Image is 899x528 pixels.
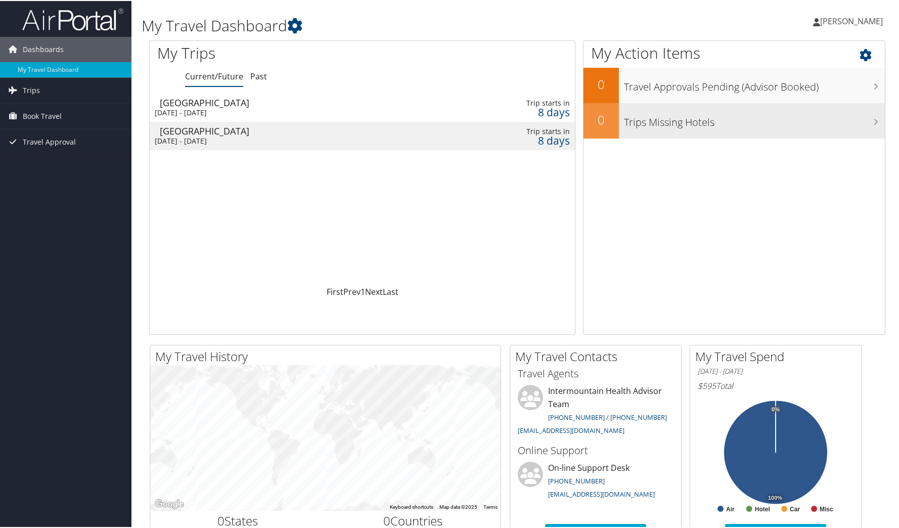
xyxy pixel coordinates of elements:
h3: Trips Missing Hotels [624,109,885,128]
img: airportal-logo.png [22,7,123,30]
h3: Online Support [518,443,673,457]
span: Book Travel [23,103,62,128]
span: Travel Approval [23,128,76,154]
h2: 0 [583,110,619,127]
h1: My Travel Dashboard [142,14,643,35]
a: 0Trips Missing Hotels [583,102,885,138]
div: [DATE] - [DATE] [155,136,420,145]
text: Hotel [755,505,770,512]
div: 8 days [476,135,570,144]
a: [EMAIL_ADDRESS][DOMAIN_NAME] [518,425,624,434]
div: Trip starts in [476,98,570,107]
div: [GEOGRAPHIC_DATA] [160,97,425,106]
div: 8 days [476,107,570,116]
tspan: 0% [772,406,780,412]
h3: Travel Agents [518,366,673,380]
a: Prev [343,285,361,296]
div: [DATE] - [DATE] [155,107,420,116]
button: Keyboard shortcuts [390,503,433,510]
a: [PHONE_NUMBER] [548,475,605,485]
div: Trip starts in [476,126,570,135]
div: [GEOGRAPHIC_DATA] [160,125,425,135]
h1: My Trips [157,41,390,63]
a: [PERSON_NAME] [813,5,893,35]
span: $595 [698,379,716,390]
a: Past [250,70,267,81]
span: 0 [383,511,390,528]
span: Dashboards [23,36,64,61]
a: Open this area in Google Maps (opens a new window) [153,497,186,510]
a: Current/Future [185,70,243,81]
a: First [327,285,343,296]
img: Google [153,497,186,510]
h2: My Travel Contacts [515,347,681,364]
a: 0Travel Approvals Pending (Advisor Booked) [583,67,885,102]
li: On-line Support Desk [513,461,679,502]
a: Last [383,285,398,296]
h2: My Travel Spend [695,347,861,364]
span: Map data ©2025 [439,503,477,509]
h3: Travel Approvals Pending (Advisor Booked) [624,74,885,93]
a: Terms (opens in new tab) [483,503,498,509]
h2: My Travel History [155,347,501,364]
h2: 0 [583,75,619,92]
h6: Total [698,379,853,390]
a: 1 [361,285,365,296]
span: Trips [23,77,40,102]
a: Next [365,285,383,296]
a: [PHONE_NUMBER] / [PHONE_NUMBER] [548,412,667,421]
tspan: 100% [768,494,782,500]
text: Misc [820,505,833,512]
text: Air [726,505,735,512]
h1: My Action Items [583,41,885,63]
a: [EMAIL_ADDRESS][DOMAIN_NAME] [548,489,655,498]
li: Intermountain Health Advisor Team [513,384,679,438]
text: Car [790,505,800,512]
h6: [DATE] - [DATE] [698,366,853,375]
span: [PERSON_NAME] [820,15,883,26]
span: 0 [217,511,224,528]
